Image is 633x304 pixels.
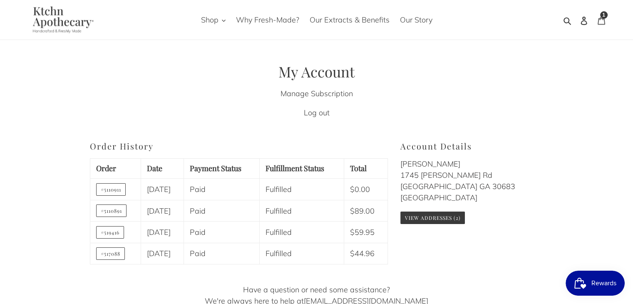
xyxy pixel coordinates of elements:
[197,13,230,27] button: Shop
[602,12,605,17] span: 1
[344,200,388,221] td: $89.00
[23,6,100,33] img: Ktchn Apothecary
[260,179,344,200] td: Fulfilled
[593,10,610,30] a: 1
[400,212,465,224] a: View Addresses (2)
[566,271,625,296] iframe: Button to open loyalty program pop-up
[260,222,344,243] td: Fulfilled
[304,108,330,117] a: Log out
[232,13,303,27] a: Why Fresh-Made?
[96,247,125,260] a: Order number #517088
[96,183,126,196] a: Order number #5110911
[184,159,260,179] th: Payment Status
[260,159,344,179] th: Fulfillment Status
[184,222,260,243] td: Paid
[396,13,437,27] a: Our Story
[147,184,171,194] time: [DATE]
[344,179,388,200] td: $0.00
[260,200,344,221] td: Fulfilled
[147,227,171,237] time: [DATE]
[184,243,260,264] td: Paid
[344,159,388,179] th: Total
[184,200,260,221] td: Paid
[147,206,171,216] time: [DATE]
[96,226,124,239] a: Order number #519416
[236,15,299,25] span: Why Fresh-Made?
[400,15,432,25] span: Our Story
[201,15,218,25] span: Shop
[96,204,127,217] a: Order number #5110891
[310,15,390,25] span: Our Extracts & Benefits
[184,179,260,200] td: Paid
[90,159,141,179] th: Order
[344,222,388,243] td: $59.95
[400,141,543,151] h2: Account Details
[141,159,184,179] th: Date
[344,243,388,264] td: $44.96
[400,158,543,203] p: [PERSON_NAME] 1745 [PERSON_NAME] Rd [GEOGRAPHIC_DATA] GA 30683 [GEOGRAPHIC_DATA]
[305,13,394,27] a: Our Extracts & Benefits
[281,89,353,98] a: Manage Subscription
[147,249,171,258] time: [DATE]
[90,63,544,80] h1: My Account
[90,141,388,151] h2: Order History
[260,243,344,264] td: Fulfilled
